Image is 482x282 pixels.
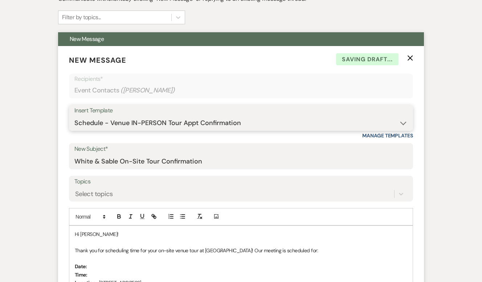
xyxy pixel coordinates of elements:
[75,263,87,270] strong: Date:
[336,53,399,66] span: Saving draft...
[74,177,408,187] label: Topics
[362,132,413,139] a: Manage Templates
[62,13,101,22] div: Filter by topics...
[75,231,118,237] span: Hi [PERSON_NAME]!
[74,105,408,116] div: Insert Template
[75,189,113,199] div: Select topics
[69,55,126,65] span: New Message
[75,271,87,278] strong: Time:
[120,86,175,95] span: ( [PERSON_NAME] )
[74,144,408,154] label: New Subject*
[74,74,408,84] p: Recipients*
[70,35,104,43] span: New Message
[75,247,318,254] span: Thank you for scheduling time for your on-site venue tour at [GEOGRAPHIC_DATA]! Our meeting is sc...
[74,83,408,98] div: Event Contacts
